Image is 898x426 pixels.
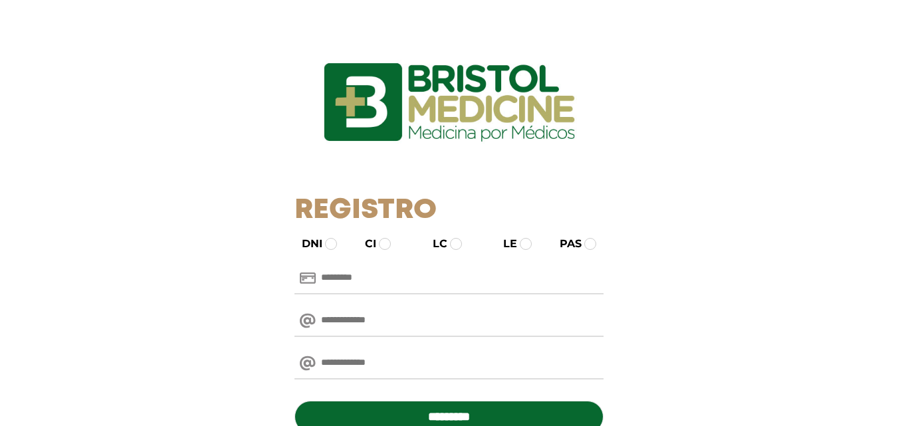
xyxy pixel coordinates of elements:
[421,236,447,252] label: LC
[548,236,582,252] label: PAS
[353,236,376,252] label: CI
[290,236,322,252] label: DNI
[294,194,604,227] h1: Registro
[491,236,517,252] label: LE
[270,16,629,189] img: logo_ingresarbristol.jpg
